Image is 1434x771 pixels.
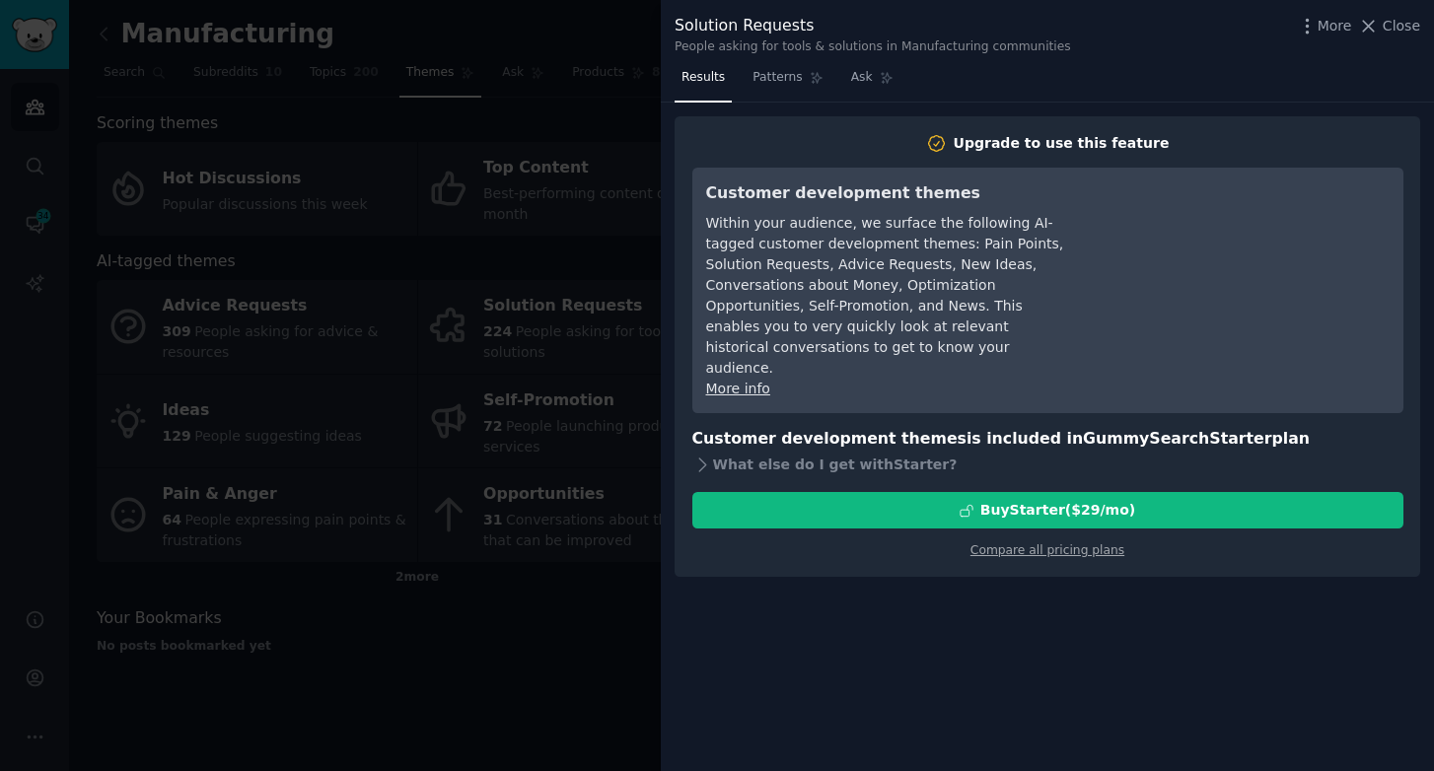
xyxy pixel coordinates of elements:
span: Patterns [753,69,802,87]
button: More [1297,16,1352,36]
div: What else do I get with Starter ? [692,451,1403,478]
a: Ask [844,62,900,103]
a: Results [675,62,732,103]
a: Compare all pricing plans [970,543,1124,557]
span: Ask [851,69,873,87]
div: Buy Starter ($ 29 /mo ) [980,500,1135,521]
div: Within your audience, we surface the following AI-tagged customer development themes: Pain Points... [706,213,1066,379]
span: Results [681,69,725,87]
div: Upgrade to use this feature [954,133,1170,154]
iframe: YouTube video player [1094,181,1390,329]
button: BuyStarter($29/mo) [692,492,1403,528]
div: Solution Requests [675,14,1071,38]
h3: Customer development themes [706,181,1066,206]
span: More [1318,16,1352,36]
a: More info [706,381,770,396]
div: People asking for tools & solutions in Manufacturing communities [675,38,1071,56]
span: Close [1383,16,1420,36]
button: Close [1358,16,1420,36]
span: GummySearch Starter [1083,429,1271,448]
a: Patterns [746,62,829,103]
h3: Customer development themes is included in plan [692,427,1403,452]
